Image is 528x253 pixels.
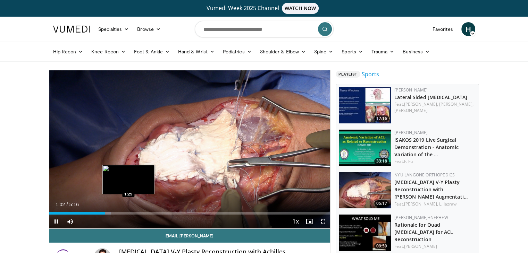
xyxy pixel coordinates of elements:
[316,215,330,228] button: Fullscreen
[404,158,413,164] a: F. Fu
[367,45,399,59] a: Trauma
[49,70,330,229] video-js: Video Player
[54,3,474,14] a: Vumedi Week 2025 ChannelWATCH NOW
[282,3,319,14] span: WATCH NOW
[428,22,457,36] a: Favorites
[288,215,302,228] button: Playback Rate
[404,101,438,107] a: [PERSON_NAME],
[69,202,79,207] span: 5:16
[310,45,337,59] a: Spine
[339,87,391,123] a: 17:16
[53,26,90,33] img: VuMedi Logo
[404,201,438,207] a: [PERSON_NAME],
[374,158,389,164] span: 33:18
[394,107,427,113] a: [PERSON_NAME]
[49,45,87,59] a: Hip Recon
[394,221,453,243] a: Rationale for Quad [MEDICAL_DATA] for ACL Reconstruction
[339,130,391,166] a: 33:18
[336,71,360,78] span: Playlist
[94,22,133,36] a: Specialties
[256,45,310,59] a: Shoulder & Elbow
[302,215,316,228] button: Enable picture-in-picture mode
[195,21,334,37] input: Search topics, interventions
[56,202,65,207] span: 1:02
[133,22,165,36] a: Browse
[394,215,448,220] a: [PERSON_NAME]+Nephew
[174,45,219,59] a: Hand & Wrist
[49,215,63,228] button: Pause
[362,70,379,78] a: Sports
[394,158,476,165] div: Feat.
[461,22,475,36] a: H
[404,243,437,249] a: [PERSON_NAME]
[394,94,467,101] a: Lateral Sided [MEDICAL_DATA]
[399,45,434,59] a: Business
[219,45,256,59] a: Pediatrics
[439,201,458,207] a: L. Jazrawi
[130,45,174,59] a: Foot & Ankle
[67,202,68,207] span: /
[337,45,367,59] a: Sports
[374,115,389,122] span: 17:16
[339,172,391,208] img: d014f5fd-cbc6-43de-885c-b4dd16b39b80.jpg.150x105_q85_crop-smart_upscale.jpg
[394,179,468,200] a: [MEDICAL_DATA] V-Y Plasty Reconstruction with [PERSON_NAME] Augmentati…
[339,172,391,208] a: 05:17
[439,101,473,107] a: [PERSON_NAME],
[394,87,428,93] a: [PERSON_NAME]
[339,130,391,166] img: c79497f0-7704-4586-bf38-b8940f557c0c.150x105_q85_crop-smart_upscale.jpg
[339,87,391,123] img: 7753dcb8-cd07-4147-b37c-1b502e1576b2.150x105_q85_crop-smart_upscale.jpg
[394,101,476,114] div: Feat.
[49,212,330,215] div: Progress Bar
[374,243,389,249] span: 09:59
[63,215,77,228] button: Mute
[87,45,130,59] a: Knee Recon
[374,200,389,207] span: 05:17
[339,215,391,251] img: a512d847-d879-48bf-a715-5d08a60e0a00.150x105_q85_crop-smart_upscale.jpg
[394,243,476,250] div: Feat.
[394,201,476,207] div: Feat.
[102,165,154,194] img: image.jpeg
[49,229,330,243] a: Email [PERSON_NAME]
[394,137,458,158] a: ISAKOS 2019 Live Surgical Demonstration - Anatomic Variation of the …
[394,130,428,136] a: [PERSON_NAME]
[339,215,391,251] a: 09:59
[394,172,455,178] a: NYU Langone Orthopedics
